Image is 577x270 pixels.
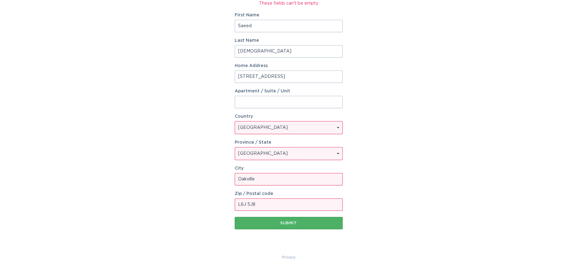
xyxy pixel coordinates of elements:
div: Submit [238,221,340,225]
button: Submit [235,217,343,229]
a: Privacy Policy & Terms of Use [282,254,295,261]
label: Province / State [235,140,271,145]
label: Home Address [235,64,343,68]
label: Country [235,114,253,119]
label: City [235,166,343,171]
label: First Name [235,13,343,17]
label: Apartment / Suite / Unit [235,89,343,93]
label: Zip / Postal code [235,192,343,196]
label: Last Name [235,38,343,43]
